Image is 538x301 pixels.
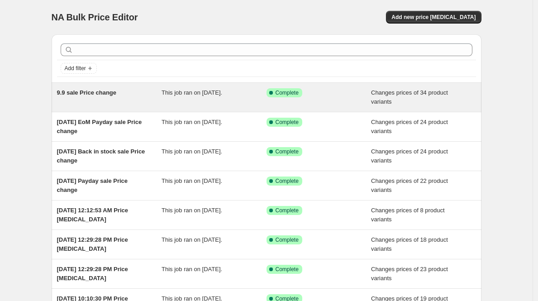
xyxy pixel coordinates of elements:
span: Changes prices of 34 product variants [371,89,448,105]
span: [DATE] 12:29:28 PM Price [MEDICAL_DATA] [57,266,128,282]
span: [DATE] 12:12:53 AM Price [MEDICAL_DATA] [57,207,129,223]
span: 9.9 sale Price change [57,89,117,96]
span: Changes prices of 22 product variants [371,177,448,193]
span: Complete [276,119,299,126]
span: [DATE] Payday sale Price change [57,177,128,193]
span: This job ran on [DATE]. [162,177,222,184]
span: [DATE] 12:29:28 PM Price [MEDICAL_DATA] [57,236,128,252]
span: This job ran on [DATE]. [162,207,222,214]
span: Complete [276,89,299,96]
span: Changes prices of 18 product variants [371,236,448,252]
span: Changes prices of 23 product variants [371,266,448,282]
span: Complete [276,266,299,273]
span: Add new price [MEDICAL_DATA] [391,14,476,21]
span: Changes prices of 24 product variants [371,119,448,134]
span: Complete [276,148,299,155]
button: Add new price [MEDICAL_DATA] [386,11,481,24]
span: Complete [276,207,299,214]
span: Changes prices of 24 product variants [371,148,448,164]
span: This job ran on [DATE]. [162,266,222,272]
span: This job ran on [DATE]. [162,119,222,125]
span: This job ran on [DATE]. [162,89,222,96]
span: [DATE] Back in stock sale Price change [57,148,145,164]
span: Complete [276,177,299,185]
button: Add filter [61,63,97,74]
span: NA Bulk Price Editor [52,12,138,22]
span: This job ran on [DATE]. [162,236,222,243]
span: Changes prices of 8 product variants [371,207,445,223]
span: Complete [276,236,299,244]
span: Add filter [65,65,86,72]
span: This job ran on [DATE]. [162,148,222,155]
span: [DATE] EoM Payday sale Price change [57,119,142,134]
